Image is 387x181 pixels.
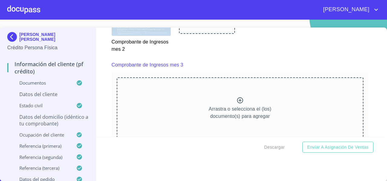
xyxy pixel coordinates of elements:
p: Ocupación del Cliente [7,132,76,138]
p: Comprobante de Ingresos mes 3 [112,61,183,69]
p: Datos del domicilio (idéntico a tu comprobante) [7,114,89,127]
p: Documentos [7,80,76,86]
p: Estado Civil [7,102,76,108]
p: Datos del cliente [7,91,89,98]
img: Docupass spot blue [7,32,19,42]
span: Enviar a Asignación de Ventas [307,144,369,151]
p: [PERSON_NAME] [PERSON_NAME] [19,32,89,42]
button: Descargar [262,142,287,153]
p: Información del cliente (PF crédito) [7,60,89,75]
p: Comprobante de Ingresos mes 2 [112,36,171,53]
span: [PERSON_NAME] [319,5,372,15]
span: Descargar [264,144,285,151]
button: account of current user [319,5,380,15]
p: Referencia (primera) [7,143,76,149]
p: Referencia (tercera) [7,165,76,171]
p: Arrastra o selecciona el (los) documento(s) para agregar [209,105,271,120]
div: [PERSON_NAME] [PERSON_NAME] [7,32,89,44]
p: Crédito Persona Física [7,44,89,51]
button: Enviar a Asignación de Ventas [302,142,373,153]
p: Referencia (segunda) [7,154,76,160]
